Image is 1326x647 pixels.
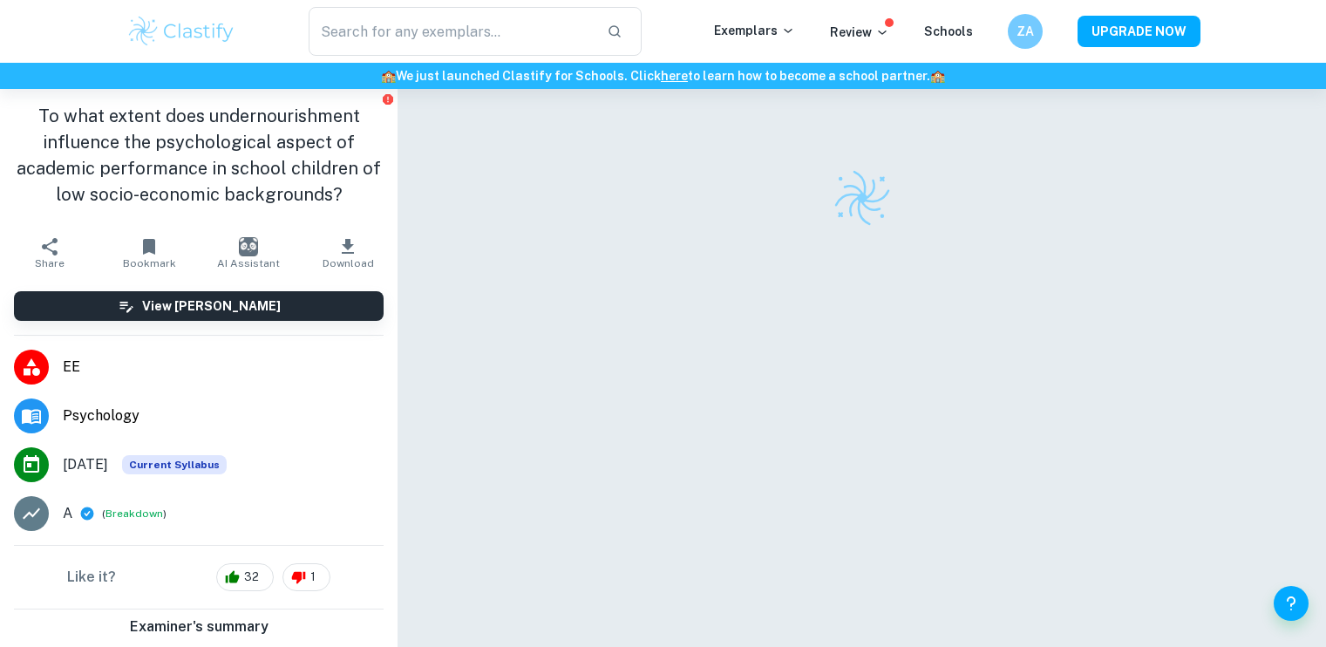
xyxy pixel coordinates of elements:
button: Help and Feedback [1274,586,1309,621]
h1: To what extent does undernourishment influence the psychological aspect of academic performance i... [14,103,384,208]
div: 32 [216,563,274,591]
span: Share [35,257,65,269]
button: View [PERSON_NAME] [14,291,384,321]
p: A [63,503,72,524]
span: ( ) [102,506,167,522]
span: Bookmark [123,257,176,269]
button: Breakdown [105,506,163,521]
a: here [661,69,688,83]
h6: Examiner's summary [7,616,391,637]
h6: ZA [1015,22,1035,41]
span: Current Syllabus [122,455,227,474]
button: AI Assistant [199,228,298,277]
a: Schools [924,24,973,38]
span: 1 [301,569,325,586]
div: This exemplar is based on the current syllabus. Feel free to refer to it for inspiration/ideas wh... [122,455,227,474]
span: 32 [235,569,269,586]
input: Search for any exemplars... [309,7,594,56]
p: Review [830,23,889,42]
span: Psychology [63,405,384,426]
img: Clastify logo [832,167,893,228]
h6: View [PERSON_NAME] [142,296,281,316]
span: 🏫 [930,69,945,83]
h6: Like it? [67,567,116,588]
span: 🏫 [381,69,396,83]
span: Download [323,257,374,269]
button: ZA [1008,14,1043,49]
button: Report issue [381,92,394,106]
img: AI Assistant [239,237,258,256]
button: Download [298,228,398,277]
span: AI Assistant [217,257,280,269]
button: UPGRADE NOW [1078,16,1200,47]
div: 1 [282,563,330,591]
button: Bookmark [99,228,199,277]
span: EE [63,357,384,378]
p: Exemplars [714,21,795,40]
span: [DATE] [63,454,108,475]
img: Clastify logo [126,14,237,49]
h6: We just launched Clastify for Schools. Click to learn how to become a school partner. [3,66,1323,85]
